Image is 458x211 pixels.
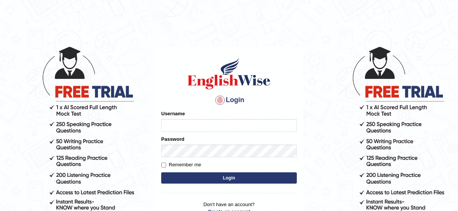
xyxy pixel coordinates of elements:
[161,161,201,169] label: Remember me
[186,57,272,90] img: Logo of English Wise sign in for intelligent practice with AI
[161,110,185,117] label: Username
[161,136,184,143] label: Password
[161,172,297,184] button: Login
[161,163,166,167] input: Remember me
[161,94,297,106] h4: Login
